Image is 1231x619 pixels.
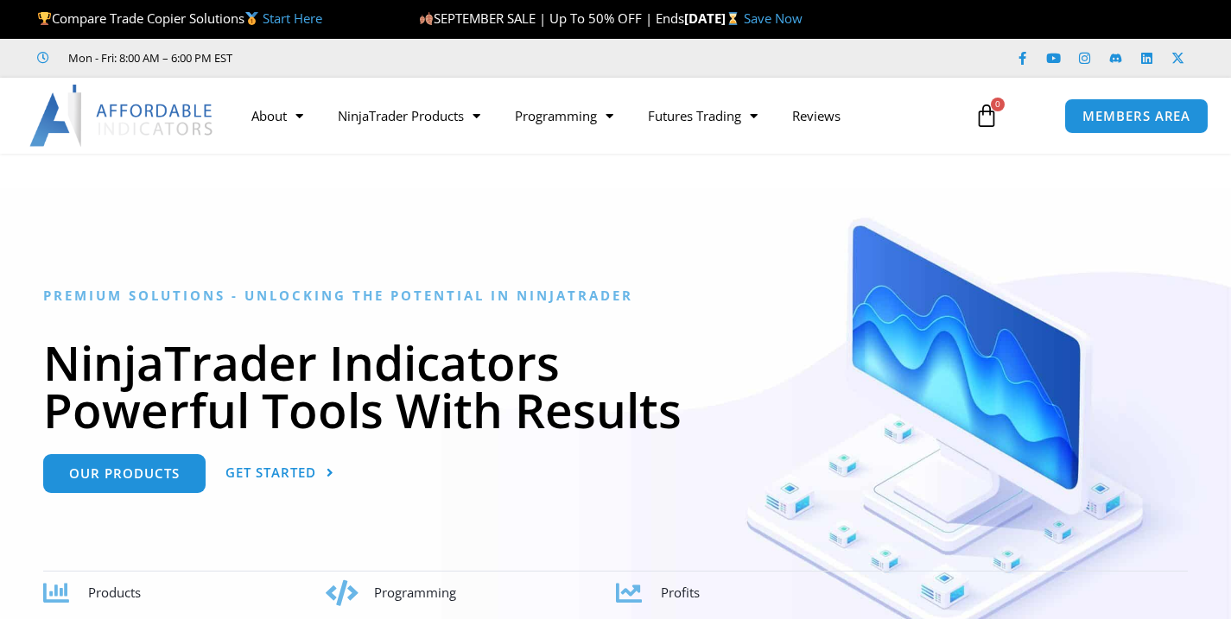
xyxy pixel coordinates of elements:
img: LogoAI | Affordable Indicators – NinjaTrader [29,85,215,147]
a: Futures Trading [631,96,775,136]
h1: NinjaTrader Indicators Powerful Tools With Results [43,338,1188,433]
img: 🍂 [420,12,433,25]
img: 🥇 [245,12,258,25]
a: Get Started [225,454,334,493]
img: ⌛ [727,12,739,25]
a: 0 [949,91,1025,141]
span: MEMBERS AREA [1082,110,1190,123]
a: Our Products [43,454,206,493]
strong: [DATE] [684,9,744,27]
iframe: Customer reviews powered by Trustpilot [257,49,516,66]
a: Reviews [775,96,858,136]
span: Our Products [69,467,180,480]
a: Start Here [263,9,322,27]
a: MEMBERS AREA [1064,98,1209,134]
span: Mon - Fri: 8:00 AM – 6:00 PM EST [64,47,232,68]
nav: Menu [234,96,961,136]
span: Products [88,584,141,601]
span: 0 [991,98,1005,111]
a: About [234,96,320,136]
img: 🏆 [38,12,51,25]
h6: Premium Solutions - Unlocking the Potential in NinjaTrader [43,287,1188,304]
span: Compare Trade Copier Solutions [37,9,322,27]
a: NinjaTrader Products [320,96,498,136]
span: Programming [374,584,456,601]
a: Programming [498,96,631,136]
span: Profits [661,584,700,601]
a: Save Now [744,9,803,27]
span: SEPTEMBER SALE | Up To 50% OFF | Ends [419,9,684,27]
span: Get Started [225,466,316,479]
